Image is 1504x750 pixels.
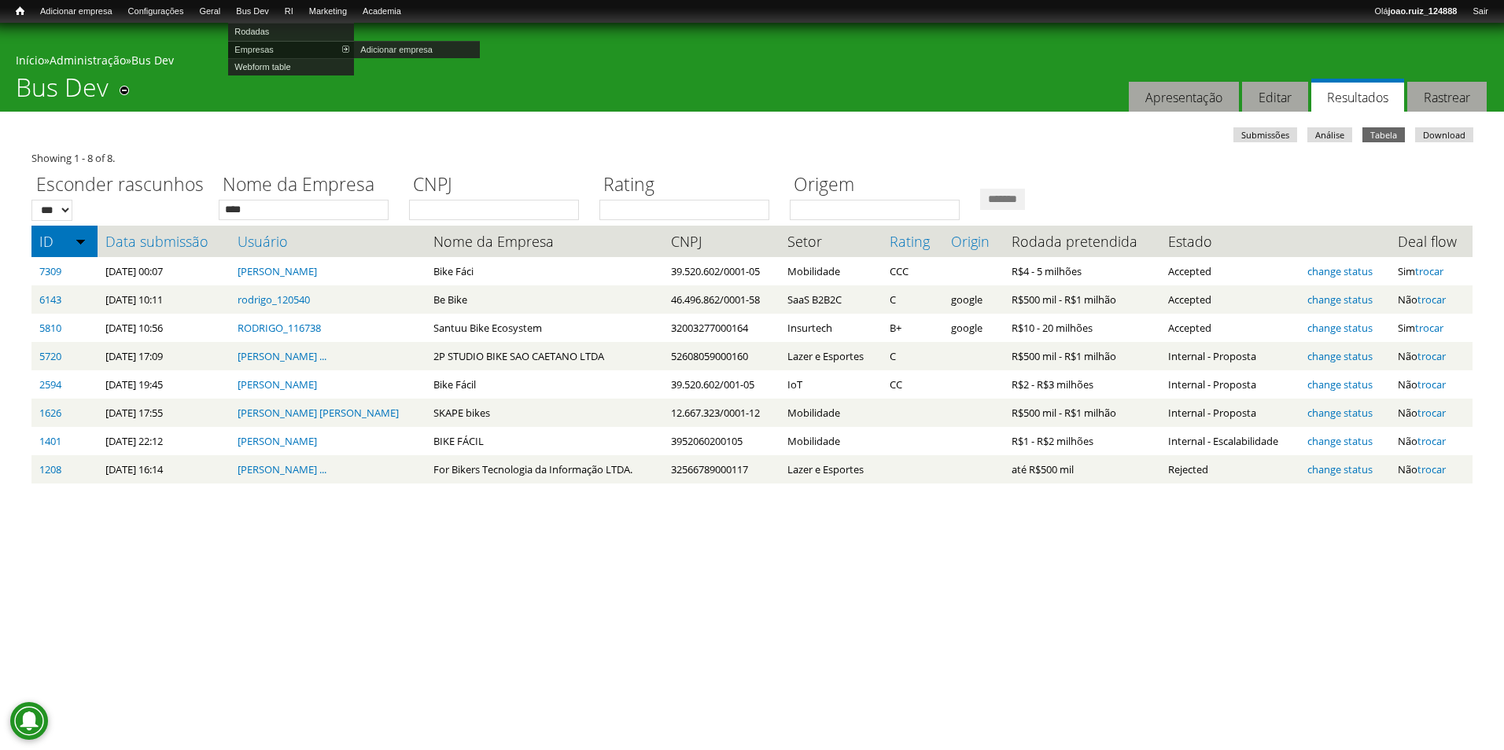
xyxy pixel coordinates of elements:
label: Nome da Empresa [219,171,399,200]
a: Adicionar empresa [32,4,120,20]
a: RI [277,4,301,20]
td: SaaS B2B2C [780,285,882,314]
a: change status [1307,406,1373,420]
a: change status [1307,321,1373,335]
span: Início [16,6,24,17]
a: Análise [1307,127,1352,142]
a: change status [1307,377,1373,392]
th: Nome da Empresa [426,226,664,257]
td: 39.520.602/0001-05 [663,257,779,285]
a: Resultados [1311,79,1404,112]
a: 1401 [39,434,61,448]
label: Rating [599,171,780,200]
a: Tabela [1362,127,1405,142]
td: Mobilidade [780,427,882,455]
td: google [943,285,1003,314]
a: [PERSON_NAME] [238,434,317,448]
td: Be Bike [426,285,664,314]
div: Showing 1 - 8 of 8. [31,150,1473,166]
a: change status [1307,292,1373,307]
a: Bus Dev [131,53,174,68]
td: 2P STUDIO BIKE SAO CAETANO LTDA [426,342,664,370]
a: Início [8,4,32,19]
label: Origem [790,171,970,200]
td: Bike Fácil [426,370,664,399]
td: Internal - Proposta [1160,399,1299,427]
strong: joao.ruiz_124888 [1388,6,1458,16]
td: Não [1390,285,1473,314]
a: trocar [1417,349,1446,363]
a: RODRIGO_116738 [238,321,321,335]
th: CNPJ [663,226,779,257]
a: trocar [1417,434,1446,448]
td: [DATE] 19:45 [98,370,229,399]
th: Rodada pretendida [1004,226,1160,257]
a: change status [1307,462,1373,476]
td: C [882,342,944,370]
a: [PERSON_NAME] [PERSON_NAME] [238,406,399,420]
a: ID [39,233,90,249]
td: 46.496.862/0001-58 [663,285,779,314]
td: Insurtech [780,314,882,342]
label: Esconder rascunhos [31,171,208,200]
td: Internal - Proposta [1160,370,1299,399]
td: Rejected [1160,455,1299,483]
a: Editar [1242,82,1308,112]
td: 3952060200105 [663,427,779,455]
td: Não [1390,427,1473,455]
td: Mobilidade [780,257,882,285]
h1: Bus Dev [16,72,109,112]
a: 5810 [39,321,61,335]
td: CCC [882,257,944,285]
td: [DATE] 10:11 [98,285,229,314]
td: Mobilidade [780,399,882,427]
a: 5720 [39,349,61,363]
td: Bike Fáci [426,257,664,285]
td: Não [1390,399,1473,427]
td: [DATE] 17:55 [98,399,229,427]
a: [PERSON_NAME] ... [238,349,326,363]
a: change status [1307,434,1373,448]
td: google [943,314,1003,342]
a: Rating [890,233,936,249]
td: 32003277000164 [663,314,779,342]
td: R$10 - 20 milhões [1004,314,1160,342]
a: trocar [1417,462,1446,476]
a: trocar [1415,264,1443,278]
a: [PERSON_NAME] [238,264,317,278]
td: BIKE FÁCIL [426,427,664,455]
td: Internal - Escalabilidade [1160,427,1299,455]
td: R$500 mil - R$1 milhão [1004,342,1160,370]
div: » » [16,53,1488,72]
label: CNPJ [409,171,589,200]
td: R$500 mil - R$1 milhão [1004,285,1160,314]
td: [DATE] 17:09 [98,342,229,370]
a: Data submissão [105,233,221,249]
a: [PERSON_NAME] ... [238,462,326,476]
img: ordem crescente [76,236,86,246]
a: change status [1307,264,1373,278]
a: 2594 [39,377,61,392]
td: Não [1390,455,1473,483]
td: Não [1390,370,1473,399]
a: Download [1415,127,1473,142]
a: trocar [1417,406,1446,420]
td: Lazer e Esportes [780,455,882,483]
td: 32566789000117 [663,455,779,483]
td: Accepted [1160,314,1299,342]
a: trocar [1417,377,1446,392]
a: [PERSON_NAME] [238,377,317,392]
a: Configurações [120,4,192,20]
td: R$1 - R$2 milhões [1004,427,1160,455]
td: R$2 - R$3 milhões [1004,370,1160,399]
a: rodrigo_120540 [238,292,310,307]
a: Submissões [1233,127,1297,142]
td: B+ [882,314,944,342]
td: SKAPE bikes [426,399,664,427]
a: Início [16,53,44,68]
td: Internal - Proposta [1160,342,1299,370]
td: Sim [1390,314,1473,342]
th: Setor [780,226,882,257]
a: Olájoao.ruiz_124888 [1366,4,1465,20]
th: Deal flow [1390,226,1473,257]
